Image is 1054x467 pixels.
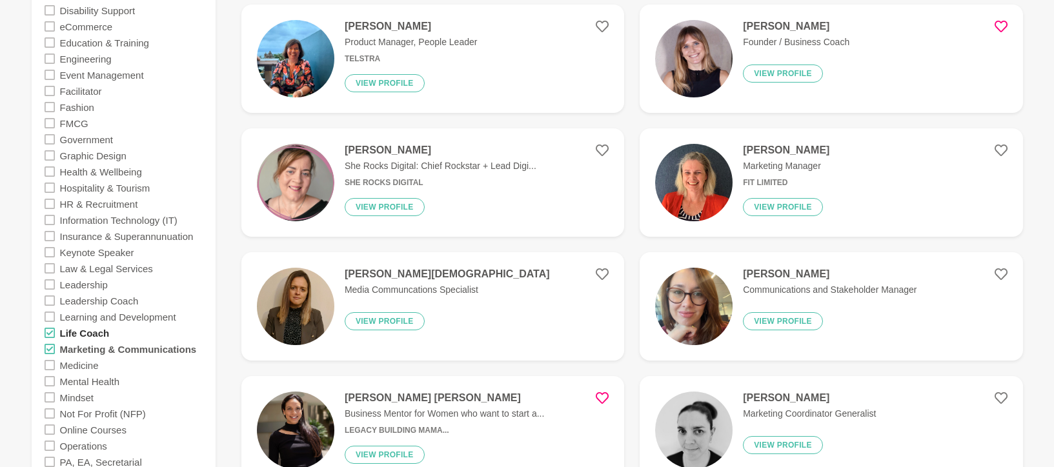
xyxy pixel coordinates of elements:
[345,312,425,330] button: View profile
[257,268,334,345] img: 523b430585f4bfa20593dcc30ed857ebd7cb188a-800x800.jpg
[60,244,134,260] label: Keynote Speaker
[60,99,94,115] label: Fashion
[60,357,99,373] label: Medicine
[60,437,107,453] label: Operations
[743,65,823,83] button: View profile
[345,178,536,188] h6: She Rocks Digital
[60,115,88,131] label: FMCG
[60,2,136,18] label: Disability Support
[241,5,624,113] a: [PERSON_NAME]Product Manager, People LeaderTelstraView profile
[640,252,1022,361] a: [PERSON_NAME]Communications and Stakeholder ManagerView profile
[345,446,425,464] button: View profile
[60,373,120,389] label: Mental Health
[655,144,733,221] img: b8a846d8d2ba368dd73612e4ac8ebbe1ea1d7589-800x800.jpg
[743,407,876,421] p: Marketing Coordinator Generalist
[743,144,829,157] h4: [PERSON_NAME]
[60,34,149,50] label: Education & Training
[60,308,176,324] label: Learning and Development
[60,405,146,421] label: Not For Profit (NFP)
[743,35,849,49] p: Founder / Business Coach
[60,147,127,163] label: Graphic Design
[241,252,624,361] a: [PERSON_NAME][DEMOGRAPHIC_DATA]Media Communcations SpecialistView profile
[743,159,829,173] p: Marketing Manager
[60,18,113,34] label: eCommerce
[345,392,544,404] h4: [PERSON_NAME] [PERSON_NAME]
[60,66,144,83] label: Event Management
[743,392,876,404] h4: [PERSON_NAME]
[640,128,1022,237] a: [PERSON_NAME]Marketing ManagerFIT LimitedView profile
[60,179,150,195] label: Hospitality & Tourism
[60,83,102,99] label: Facilitator
[60,163,142,179] label: Health & Wellbeing
[60,276,108,292] label: Leadership
[345,74,425,92] button: View profile
[743,436,823,454] button: View profile
[60,50,112,66] label: Engineering
[345,20,477,33] h4: [PERSON_NAME]
[743,268,917,281] h4: [PERSON_NAME]
[743,20,849,33] h4: [PERSON_NAME]
[241,128,624,237] a: [PERSON_NAME]She Rocks Digital: Chief Rockstar + Lead Digi...She Rocks DigitalView profile
[60,212,177,228] label: Information Technology (IT)
[60,324,110,341] label: Life Coach
[345,283,550,297] p: Media Communcations Specialist
[60,292,139,308] label: Leadership Coach
[345,407,544,421] p: Business Mentor for Women who want to start a...
[345,54,477,64] h6: Telstra
[60,195,138,212] label: HR & Recruitment
[743,312,823,330] button: View profile
[60,228,194,244] label: Insurance & Superannunuation
[345,144,536,157] h4: [PERSON_NAME]
[60,341,197,357] label: Marketing & Communications
[60,260,153,276] label: Law & Legal Services
[743,283,917,297] p: Communications and Stakeholder Manager
[345,426,544,435] h6: Legacy Building Mama...
[60,389,94,405] label: Mindset
[257,144,334,221] img: 3712f042e1ba8165941ef6fb2e6712174b73e441-500x500.png
[345,268,550,281] h4: [PERSON_NAME][DEMOGRAPHIC_DATA]
[257,20,334,97] img: 537bf1279ae339f29a95704064b1b194eed7836f-1206x1608.jpg
[60,131,114,147] label: Government
[60,421,127,437] label: Online Courses
[655,20,733,97] img: 6cdf9e4a07ba1d4ff86fe29070785dd57e4211da-593x640.jpg
[640,5,1022,113] a: [PERSON_NAME]Founder / Business CoachView profile
[655,268,733,345] img: 85e597aa383e4e8ce0c784e45bd125d70f8b85ee-2316x3088.jpg
[345,159,536,173] p: She Rocks Digital: Chief Rockstar + Lead Digi...
[743,198,823,216] button: View profile
[743,178,829,188] h6: FIT Limited
[345,35,477,49] p: Product Manager, People Leader
[345,198,425,216] button: View profile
